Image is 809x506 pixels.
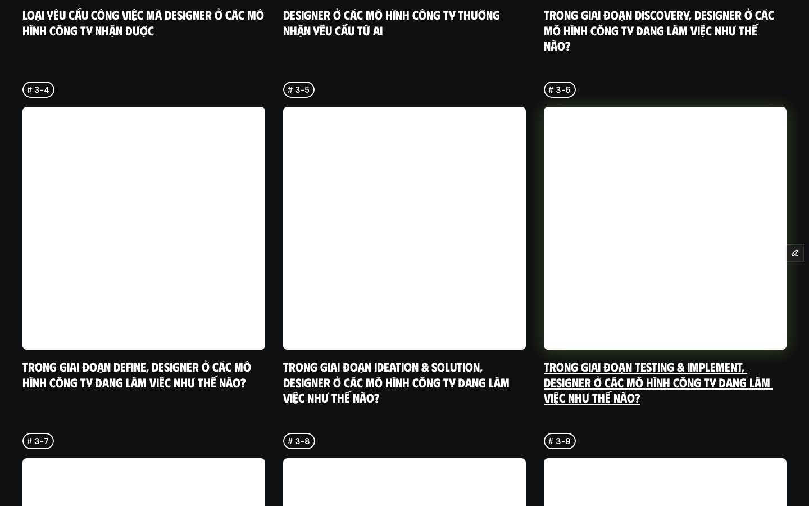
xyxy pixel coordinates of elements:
h6: # [548,437,553,445]
h6: # [548,85,553,93]
a: Trong giai đoạn Ideation & Solution, designer ở các mô hình công ty đang làm việc như thế nào? [283,359,512,405]
p: 3-9 [556,435,570,447]
p: 3-6 [556,84,570,96]
p: 3-4 [34,84,49,96]
h6: # [27,85,32,93]
a: Trong giai đoạn Discovery, designer ở các mô hình công ty đang làm việc như thế nào? [544,7,777,53]
p: 3-7 [34,435,48,447]
h6: # [288,85,293,93]
h6: # [27,437,32,445]
button: Edit Framer Content [787,245,803,261]
a: Designer ở các mô hình công ty thường nhận yêu cầu từ ai [283,7,503,38]
p: 3-5 [295,84,309,96]
a: Loại yêu cầu công việc mà designer ở các mô hình công ty nhận được [22,7,267,38]
p: 3-8 [295,435,310,447]
h6: # [288,437,293,445]
a: Trong giai đoạn Testing & Implement, designer ở các mô hình công ty đang làm việc như thế nào? [544,359,773,405]
a: Trong giai đoạn Define, designer ở các mô hình công ty đang làm việc như thế nào? [22,359,254,390]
